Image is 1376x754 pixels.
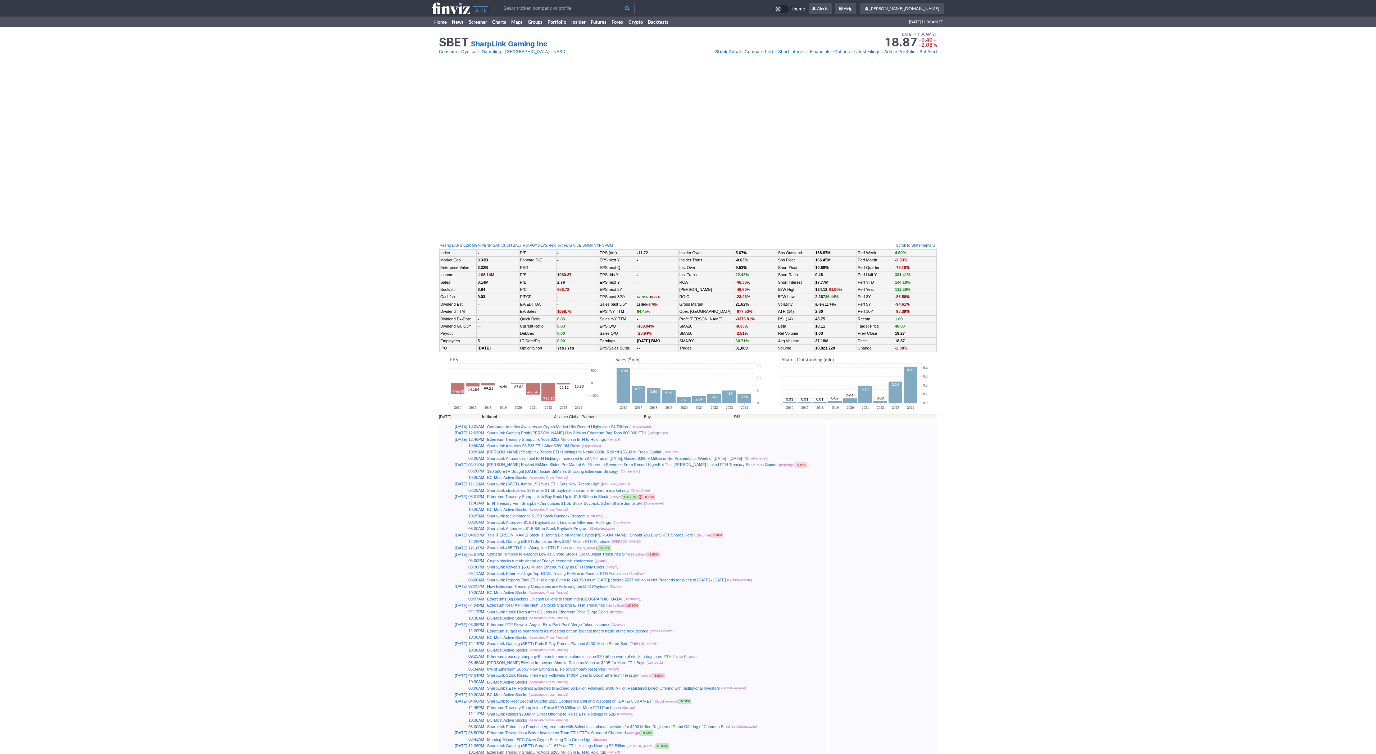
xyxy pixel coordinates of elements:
[823,294,839,299] span: 736.44%
[487,565,604,569] a: SharpLink Reveals $601 Million Ethereum Buy as ETH Rally Cools
[440,293,477,301] td: Cash/sh
[827,287,842,292] span: -84.80%
[736,331,748,335] span: -2.51%
[599,257,636,264] td: EPS next Y
[553,48,566,55] a: NASD
[857,257,894,264] td: Perf Month
[857,279,894,286] td: Perf YTD
[501,243,512,248] a: CHDN
[895,317,903,321] a: 1.00
[557,287,569,292] span: 656.72
[557,324,565,328] span: 6.83
[478,48,481,55] span: •
[519,286,556,293] td: P/C
[594,243,601,248] a: VXF
[487,654,671,659] a: Ethereum treasury company Bitmine Immersion plans to issue $20 billion worth of stock to buy more...
[492,243,500,248] a: GAN
[807,48,809,55] span: •
[932,42,937,47] td: %
[815,339,828,343] b: 37.18M
[895,324,905,328] a: 48.00
[440,264,477,271] td: Enterprise Value
[895,280,910,284] span: 144.10%
[600,339,615,343] a: Earnings
[487,699,652,703] a: SharpLink to Host Second Quarter 2025 Conference Call and Webcast on [DATE] 8:30 AM ET
[815,273,823,277] b: 0.48
[736,309,753,314] span: -677.53%
[809,3,832,14] a: Alerts
[519,337,556,344] td: LT Debt/Eq
[857,301,894,308] td: Perf 5Y
[487,673,638,677] a: SharpLink Stock Rises, Then Falls Following $400M Deal to Boost Ethereum Treasury
[541,243,547,248] a: LVS
[452,243,463,248] a: DKNG
[637,324,654,328] span: -160.94%
[477,339,480,343] b: 5
[900,31,937,37] span: [DATE] 11:06AM ET
[678,308,735,315] td: Oper. [GEOGRAPHIC_DATA]
[736,302,749,306] b: 21.62%
[487,731,626,735] a: Ethereum Treasuries a Better Investment Than ETH ETFs: Standard Chartered
[854,48,880,55] a: Latest Filings
[487,744,625,748] a: SharpLink Gaming (SBET) Surges 11.67% as ETH Holdings Nearing $2-Billion
[482,48,501,55] a: Gambling
[815,265,828,270] b: 10.68%
[487,431,646,435] a: SharpLink Gaming Profit [PERSON_NAME] Hits 21% as Ethereum Bag Tops 800,000 ETH
[487,514,586,518] a: SharpLink to Commence $1.5B Stock Buyback Program
[440,243,450,247] a: Peers
[736,273,749,277] span: 22.42%
[881,48,884,55] span: •
[487,501,642,506] a: ETH Treasury Firm SharpLink Announces $1.5B Stock Buyback, SBET Share Jumps 5%
[637,339,660,343] a: [DATE] BMO
[815,317,825,321] b: 45.75
[884,48,916,55] a: Add to Portfolio
[626,17,645,27] a: Crypto
[440,315,477,323] td: Dividend Ex-Date
[487,635,527,640] a: BC-Most Active Stocks
[530,243,540,248] a: AGYS
[715,49,741,54] span: Stock Detail
[557,280,565,284] b: 2.76
[831,48,834,55] span: •
[557,339,565,343] span: 0.00
[895,309,910,314] span: -98.39%
[487,667,605,671] a: 8% of Ethereum Supply Now Sitting in ETFs or Company Reserves
[487,622,610,627] a: Ethereum ETF Flows in August Blow Past Post-Merge Token Issuance
[857,250,894,257] td: Perf Week
[736,251,747,255] b: 5.67%
[857,264,894,271] td: Perf Quarter
[858,317,870,321] a: Recom
[487,686,720,690] a: SharpLink's ETH Holdings Expected to Exceed $3 Billion Following $400 Million Registered Direct O...
[678,264,735,271] td: Inst Own
[439,37,469,48] h1: SBET
[487,425,628,429] a: Corporate America Awakens as Crypto Market Hits Record Highs over $4 Trillion
[637,309,650,314] span: 84.45%
[637,346,640,350] a: - -
[678,330,735,337] td: SMA50
[778,265,798,270] a: Short Float
[599,286,636,293] td: EPS next 5Y
[519,315,556,323] td: Quick Ratio
[519,308,556,315] td: EV/Sales
[519,250,556,257] td: P/E
[477,302,479,306] b: -
[487,584,608,589] a: How Ethereum Treasury Companies are Following the BTC Playbook
[777,323,814,330] td: Beta
[477,273,494,277] span: -106.14M
[913,32,914,36] span: •
[810,48,830,55] a: Financials
[857,286,894,293] td: Perf Year
[777,250,814,257] td: Shs Outstand
[777,301,814,308] td: Volatility
[487,456,742,461] a: SharpLink Announces Total ETH Holdings Increased to 797,704 as of [DATE]; Raised $360.9 Million i...
[548,243,562,247] a: Held by
[599,315,636,323] td: Sales Y/Y TTM
[609,17,626,27] a: Forex
[487,507,527,512] a: BC-Most Active Stocks
[860,3,944,14] a: [PERSON_NAME][DOMAIN_NAME]
[599,301,636,308] td: Sales past 3/5Y
[519,330,556,337] td: Debt/Eq
[519,271,556,279] td: P/S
